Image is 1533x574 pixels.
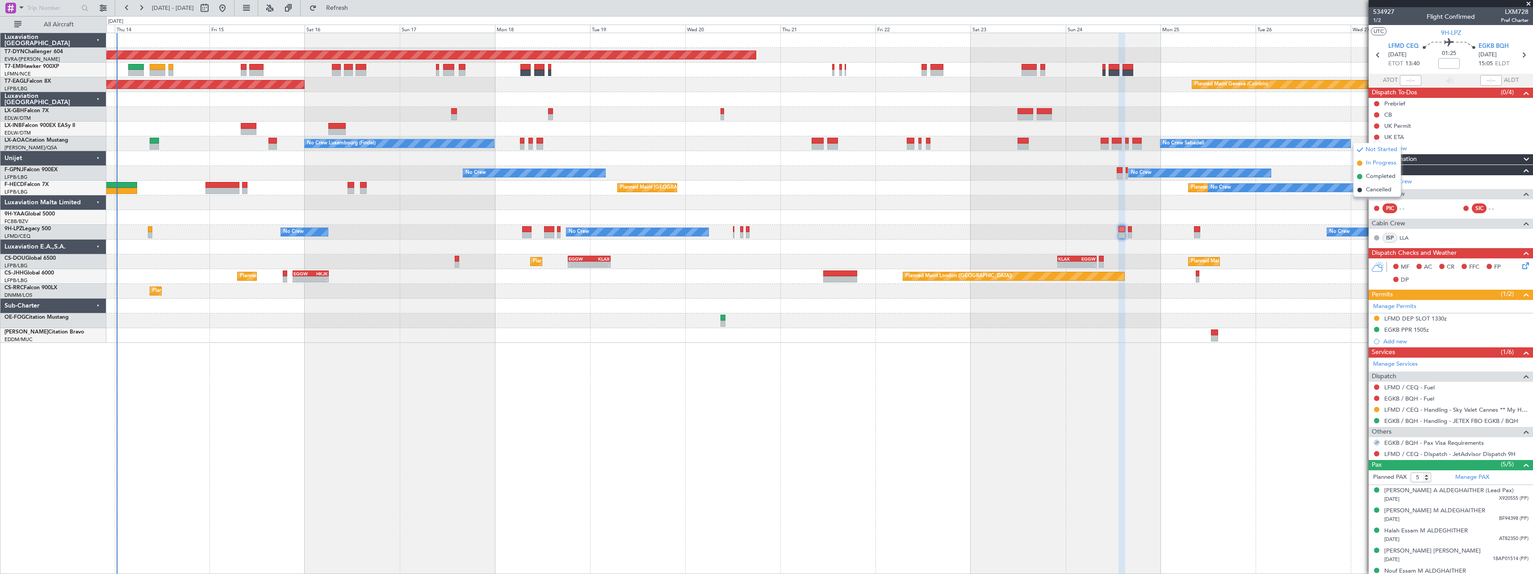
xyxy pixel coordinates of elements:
a: T7-DYNChallenger 604 [4,49,63,55]
a: T7-EMIHawker 900XP [4,64,59,69]
div: Planned Maint [GEOGRAPHIC_DATA] ([GEOGRAPHIC_DATA]) [1191,181,1332,194]
span: ATOT [1383,76,1398,85]
div: Tue 19 [590,25,685,33]
a: EDDM/MUC [4,336,33,343]
a: LFMD / CEQ - Dispatch - JetAdvisor Dispatch 9H [1384,450,1516,458]
div: Sun 24 [1066,25,1161,33]
a: [PERSON_NAME]/QSA [4,144,57,151]
div: Add new [1383,338,1529,345]
a: CS-RRCFalcon 900LX [4,285,57,291]
span: 15:05 [1479,59,1493,68]
a: F-GPNJFalcon 900EX [4,167,58,173]
span: 1/2 [1373,17,1395,24]
a: EDLW/DTM [4,130,31,136]
div: Thu 21 [780,25,875,33]
span: [DATE] [1388,51,1407,59]
span: [DATE] [1384,536,1399,543]
a: LFMD / CEQ - Fuel [1384,384,1435,391]
div: UK Permit [1384,122,1411,130]
div: Planned Maint [GEOGRAPHIC_DATA] ([GEOGRAPHIC_DATA]) [620,181,761,194]
span: CS-JHH [4,270,24,276]
span: ALDT [1504,76,1519,85]
a: 9H-LPZLegacy 500 [4,226,51,232]
div: UK ETA [1384,133,1404,141]
div: Sun 17 [400,25,495,33]
span: Cancelled [1366,186,1391,194]
div: Planned Maint Lagos ([PERSON_NAME]) [152,284,245,298]
div: Wed 27 [1351,25,1446,33]
span: Completed [1366,172,1395,181]
div: No Crew [1329,225,1350,239]
a: 9H-YAAGlobal 5000 [4,211,55,217]
div: Tue 26 [1256,25,1351,33]
div: KLAX [1058,256,1077,262]
span: Not Started [1365,145,1397,154]
div: No Crew [283,225,304,239]
a: T7-EAGLFalcon 8X [4,79,51,84]
span: Pref Charter [1501,17,1529,24]
span: X920555 (PP) [1499,495,1529,502]
div: No Crew Sabadell [1163,137,1204,150]
a: LX-INBFalcon 900EX EASy II [4,123,75,128]
span: Dispatch Checks and Weather [1372,248,1457,258]
div: - - [1489,204,1509,212]
div: - [1077,262,1096,267]
span: [DATE] [1479,51,1497,59]
div: SIC [1472,203,1487,213]
input: --:-- [1400,75,1421,86]
a: LFPB/LBG [4,277,28,284]
a: LFPB/LBG [4,174,28,181]
span: Dispatch To-Dos [1372,88,1417,98]
div: Planned Maint Geneva (Cointrin) [1194,78,1268,91]
a: LX-GBHFalcon 7X [4,108,49,114]
span: Refresh [318,5,356,11]
span: F-HECD [4,182,24,187]
a: LFPB/LBG [4,85,28,92]
div: Add new [1383,144,1529,152]
div: Planned Maint [GEOGRAPHIC_DATA] ([GEOGRAPHIC_DATA]) [1191,255,1332,268]
div: [PERSON_NAME] A ALDEGHAITHER (Lead Pax) [1384,486,1514,495]
a: LFPB/LBG [4,262,28,269]
a: [PERSON_NAME]Citation Bravo [4,329,84,335]
span: All Aircraft [23,21,94,28]
div: Sat 16 [305,25,400,33]
div: EGGW [569,256,589,262]
span: ELDT [1495,59,1509,68]
div: - [310,277,328,282]
a: DNMM/LOS [4,292,32,299]
a: LFMN/NCE [4,71,31,77]
span: CS-DOU [4,256,25,261]
a: Manage PAX [1455,473,1489,482]
a: CS-DOUGlobal 6500 [4,256,56,261]
div: Prebrief [1384,100,1405,107]
a: LFPB/LBG [4,189,28,195]
span: CS-RRC [4,285,24,291]
a: OE-FOGCitation Mustang [4,315,69,320]
button: UTC [1371,27,1386,35]
div: Flight Confirmed [1427,12,1475,21]
span: (0/4) [1501,88,1514,97]
div: KLAX [589,256,610,262]
span: AC [1424,263,1432,272]
div: Sat 23 [971,25,1066,33]
div: - [293,277,311,282]
div: [DATE] [108,18,123,25]
span: [DATE] [1384,496,1399,502]
span: [PERSON_NAME] [4,329,48,335]
span: Permits [1372,290,1393,300]
span: LFMD CEQ [1388,42,1419,51]
span: AT82350 (PP) [1499,535,1529,543]
a: LLA [1399,234,1420,242]
div: Planned Maint [GEOGRAPHIC_DATA] ([GEOGRAPHIC_DATA]) [240,270,381,283]
div: Fri 15 [209,25,305,33]
span: (5/5) [1501,460,1514,469]
div: No Crew [465,166,486,180]
div: Fri 22 [875,25,971,33]
div: EGGW [293,271,311,276]
span: Services [1372,347,1395,358]
div: CB [1384,111,1392,118]
span: In Progress [1366,159,1396,168]
a: Manage Permits [1373,302,1416,311]
span: T7-DYN [4,49,25,55]
span: Dispatch [1372,371,1396,382]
